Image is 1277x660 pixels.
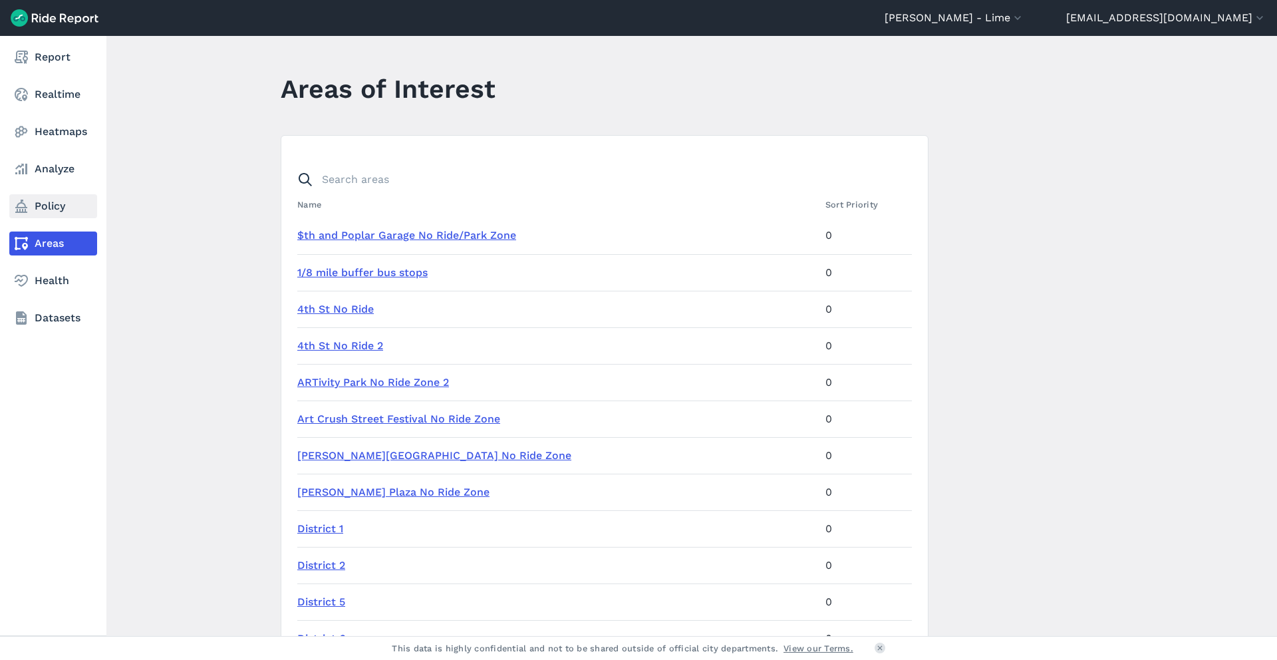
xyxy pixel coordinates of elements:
[9,306,97,330] a: Datasets
[289,168,904,192] input: Search areas
[820,510,912,547] td: 0
[281,71,496,107] h1: Areas of Interest
[820,547,912,583] td: 0
[297,632,346,645] a: District 6
[9,269,97,293] a: Health
[297,192,820,218] th: Name
[297,339,383,352] a: 4th St No Ride 2
[820,620,912,657] td: 0
[297,266,428,279] a: 1/8 mile buffer bus stops
[9,45,97,69] a: Report
[297,303,374,315] a: 4th St No Ride
[885,10,1024,26] button: [PERSON_NAME] - Lime
[9,120,97,144] a: Heatmaps
[9,82,97,106] a: Realtime
[820,291,912,327] td: 0
[297,229,516,242] a: $th and Poplar Garage No Ride/Park Zone
[297,559,345,572] a: District 2
[297,486,490,498] a: [PERSON_NAME] Plaza No Ride Zone
[11,9,98,27] img: Ride Report
[820,218,912,254] td: 0
[820,327,912,364] td: 0
[820,254,912,291] td: 0
[820,583,912,620] td: 0
[820,192,912,218] th: Sort Priority
[783,642,853,655] a: View our Terms.
[820,364,912,401] td: 0
[9,194,97,218] a: Policy
[297,376,449,389] a: ARTivity Park No Ride Zone 2
[297,595,345,608] a: District 5
[1066,10,1266,26] button: [EMAIL_ADDRESS][DOMAIN_NAME]
[820,437,912,474] td: 0
[9,157,97,181] a: Analyze
[297,449,571,462] a: [PERSON_NAME][GEOGRAPHIC_DATA] No Ride Zone
[820,474,912,510] td: 0
[297,522,343,535] a: District 1
[820,401,912,437] td: 0
[297,412,500,425] a: Art Crush Street Festival No Ride Zone
[9,232,97,255] a: Areas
